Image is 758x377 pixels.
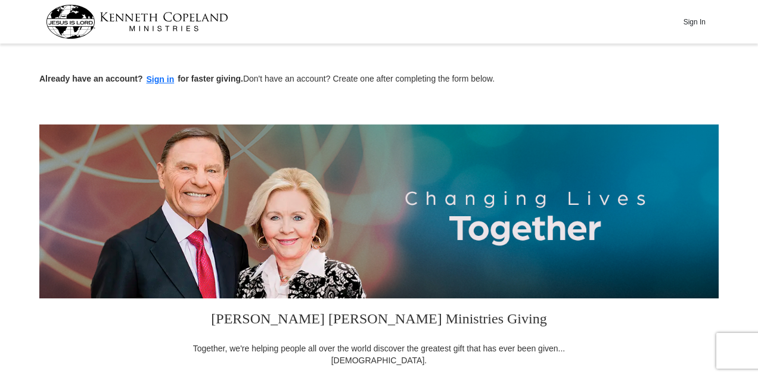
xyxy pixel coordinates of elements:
p: Don't have an account? Create one after completing the form below. [39,73,719,86]
h3: [PERSON_NAME] [PERSON_NAME] Ministries Giving [185,298,573,342]
img: kcm-header-logo.svg [46,5,228,39]
div: Together, we're helping people all over the world discover the greatest gift that has ever been g... [185,342,573,366]
button: Sign in [143,73,178,86]
strong: Already have an account? for faster giving. [39,74,243,83]
button: Sign In [676,13,712,31]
